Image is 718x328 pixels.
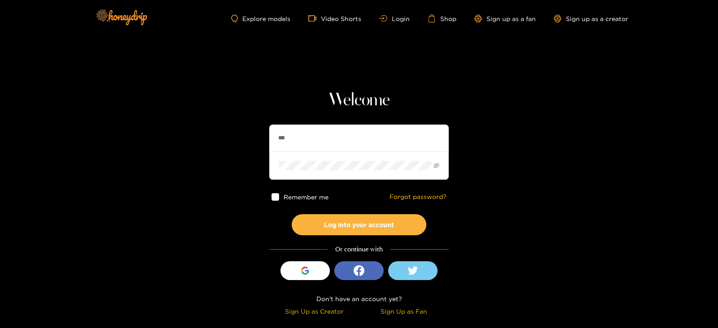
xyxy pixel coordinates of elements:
[379,15,410,22] a: Login
[269,293,449,304] div: Don't have an account yet?
[231,15,290,22] a: Explore models
[474,15,536,22] a: Sign up as a fan
[269,90,449,111] h1: Welcome
[292,214,426,235] button: Log into your account
[284,194,328,200] span: Remember me
[390,193,447,201] a: Forgot password?
[433,163,439,168] span: eye-invisible
[308,14,361,22] a: Video Shorts
[361,306,447,316] div: Sign Up as Fan
[308,14,321,22] span: video-camera
[271,306,357,316] div: Sign Up as Creator
[428,14,456,22] a: Shop
[554,15,628,22] a: Sign up as a creator
[269,244,449,255] div: Or continue with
